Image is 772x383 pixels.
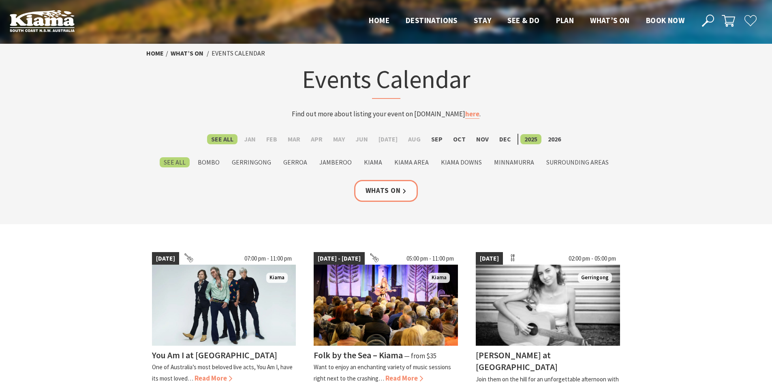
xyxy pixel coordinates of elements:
img: Folk by the Sea - Showground Pavilion [314,265,458,346]
label: Minnamurra [490,157,538,167]
label: Mar [284,134,304,144]
label: Surrounding Areas [542,157,613,167]
span: ⁠— from $35 [404,351,436,360]
label: Nov [472,134,493,144]
label: Apr [307,134,327,144]
span: See & Do [507,15,539,25]
img: Tayah Larsen [476,265,620,346]
a: Home [146,49,164,58]
h1: Events Calendar [227,63,545,99]
span: Kiama [266,273,288,283]
span: What’s On [590,15,630,25]
span: [DATE] [152,252,179,265]
span: [DATE] [476,252,503,265]
label: Gerroa [279,157,311,167]
label: Oct [449,134,470,144]
label: See All [160,157,190,167]
span: [DATE] - [DATE] [314,252,365,265]
p: Want to enjoy an enchanting variety of music sessions right next to the crashing… [314,363,451,382]
label: Jan [240,134,260,144]
label: Jun [351,134,372,144]
span: Read More [385,374,423,383]
span: Destinations [406,15,458,25]
label: Dec [495,134,515,144]
a: What’s On [171,49,203,58]
a: Whats On [354,180,418,201]
h4: You Am I at [GEOGRAPHIC_DATA] [152,349,277,361]
img: You Am I [152,265,296,346]
label: Aug [404,134,425,144]
label: Bombo [194,157,224,167]
label: 2025 [520,134,541,144]
label: 2026 [544,134,565,144]
nav: Main Menu [361,14,693,28]
span: Kiama [428,273,450,283]
label: May [329,134,349,144]
a: here [465,109,479,119]
span: 02:00 pm - 05:00 pm [565,252,620,265]
img: Kiama Logo [10,10,75,32]
span: 07:00 pm - 11:00 pm [240,252,296,265]
li: Events Calendar [212,48,265,59]
p: One of Australia’s most beloved live acts, You Am I, have its most loved… [152,363,293,382]
span: Plan [556,15,574,25]
span: Gerringong [578,273,612,283]
label: Jamberoo [315,157,356,167]
span: Read More [195,374,232,383]
label: Kiama Area [390,157,433,167]
p: Find out more about listing your event on [DOMAIN_NAME] . [227,109,545,120]
span: 05:00 pm - 11:00 pm [402,252,458,265]
h4: Folk by the Sea – Kiama [314,349,403,361]
h4: [PERSON_NAME] at [GEOGRAPHIC_DATA] [476,349,558,372]
label: Kiama [360,157,386,167]
span: Stay [474,15,492,25]
label: Gerringong [228,157,275,167]
label: Feb [262,134,281,144]
label: [DATE] [374,134,402,144]
label: Kiama Downs [437,157,486,167]
label: See All [207,134,237,144]
span: Book now [646,15,684,25]
label: Sep [427,134,447,144]
span: Home [369,15,389,25]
